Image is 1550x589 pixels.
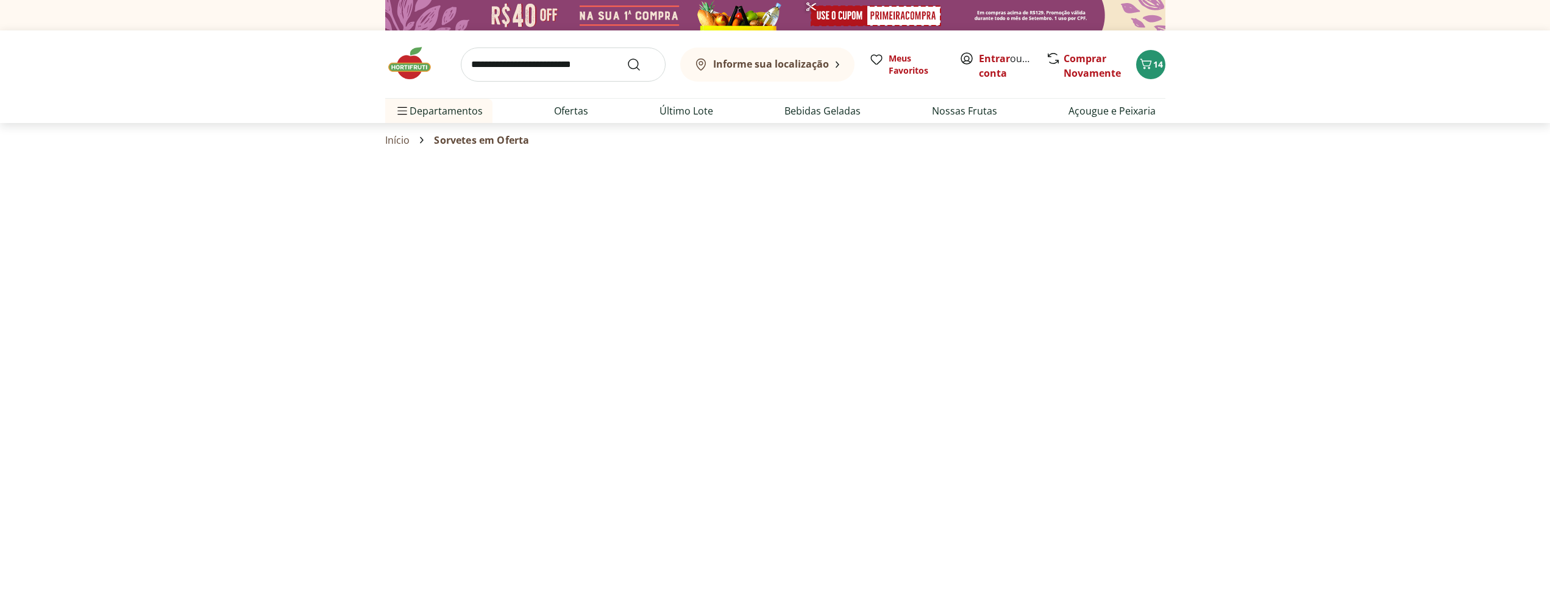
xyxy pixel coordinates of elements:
[784,104,861,118] a: Bebidas Geladas
[554,104,588,118] a: Ofertas
[979,52,1046,80] a: Criar conta
[1068,104,1156,118] a: Açougue e Peixaria
[434,135,529,146] span: Sorvetes em Oferta
[461,48,666,82] input: search
[1064,52,1121,80] a: Comprar Novamente
[979,52,1010,65] a: Entrar
[1136,50,1165,79] button: Carrinho
[385,135,410,146] a: Início
[395,96,483,125] span: Departamentos
[889,52,945,77] span: Meus Favoritos
[385,45,446,82] img: Hortifruti
[627,57,656,72] button: Submit Search
[932,104,997,118] a: Nossas Frutas
[869,52,945,77] a: Meus Favoritos
[680,48,855,82] button: Informe sua localização
[395,96,410,125] button: Menu
[979,51,1033,80] span: ou
[1153,58,1163,70] span: 14
[659,104,713,118] a: Último Lote
[713,57,829,71] b: Informe sua localização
